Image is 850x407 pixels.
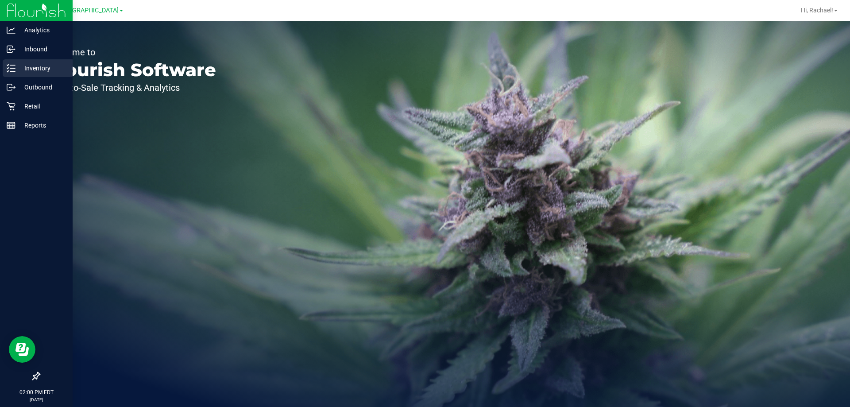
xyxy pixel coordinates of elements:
[15,101,69,112] p: Retail
[4,388,69,396] p: 02:00 PM EDT
[801,7,833,14] span: Hi, Rachael!
[15,120,69,131] p: Reports
[15,63,69,74] p: Inventory
[7,83,15,92] inline-svg: Outbound
[15,44,69,54] p: Inbound
[48,61,216,79] p: Flourish Software
[7,45,15,54] inline-svg: Inbound
[7,26,15,35] inline-svg: Analytics
[15,25,69,35] p: Analytics
[7,64,15,73] inline-svg: Inventory
[4,396,69,403] p: [DATE]
[48,48,216,57] p: Welcome to
[9,336,35,363] iframe: Resource center
[7,102,15,111] inline-svg: Retail
[48,83,216,92] p: Seed-to-Sale Tracking & Analytics
[7,121,15,130] inline-svg: Reports
[15,82,69,93] p: Outbound
[58,7,119,14] span: [GEOGRAPHIC_DATA]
